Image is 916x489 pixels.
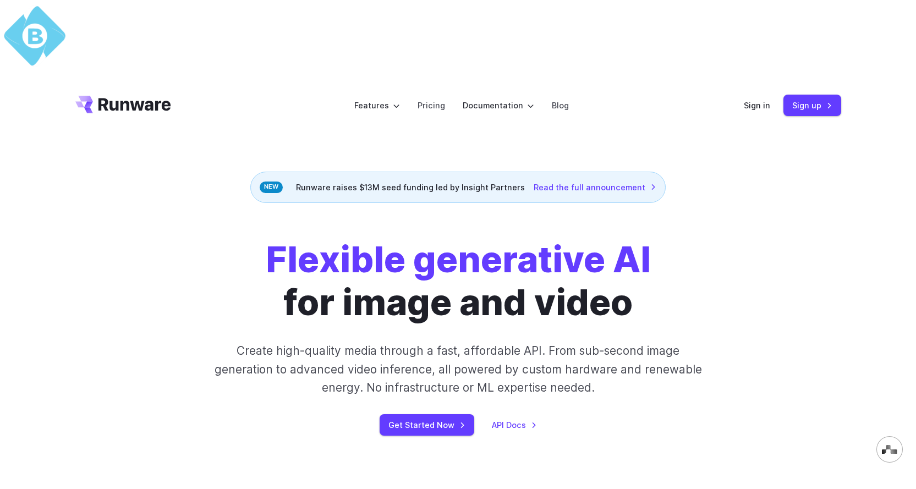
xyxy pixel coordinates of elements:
label: Documentation [463,99,534,112]
a: Go to / [75,96,171,113]
a: API Docs [492,419,537,431]
a: Get Started Now [380,414,474,436]
a: Pricing [418,99,445,112]
a: Blog [552,99,569,112]
h1: for image and video [266,238,651,325]
a: Read the full announcement [534,181,656,194]
img: svg+xml,%3Csvg%20xmlns%3D%22http%3A%2F%2Fwww.w3.org%2F2000%2Fsvg%22%20width%3D%2228%22%20height%3... [882,445,897,454]
p: Create high-quality media through a fast, affordable API. From sub-second image generation to adv... [213,342,703,397]
label: Features [354,99,400,112]
div: Runware raises $13M seed funding led by Insight Partners [250,172,666,203]
a: Sign up [783,95,841,116]
a: Sign in [744,99,770,112]
strong: Flexible generative AI [266,238,651,281]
